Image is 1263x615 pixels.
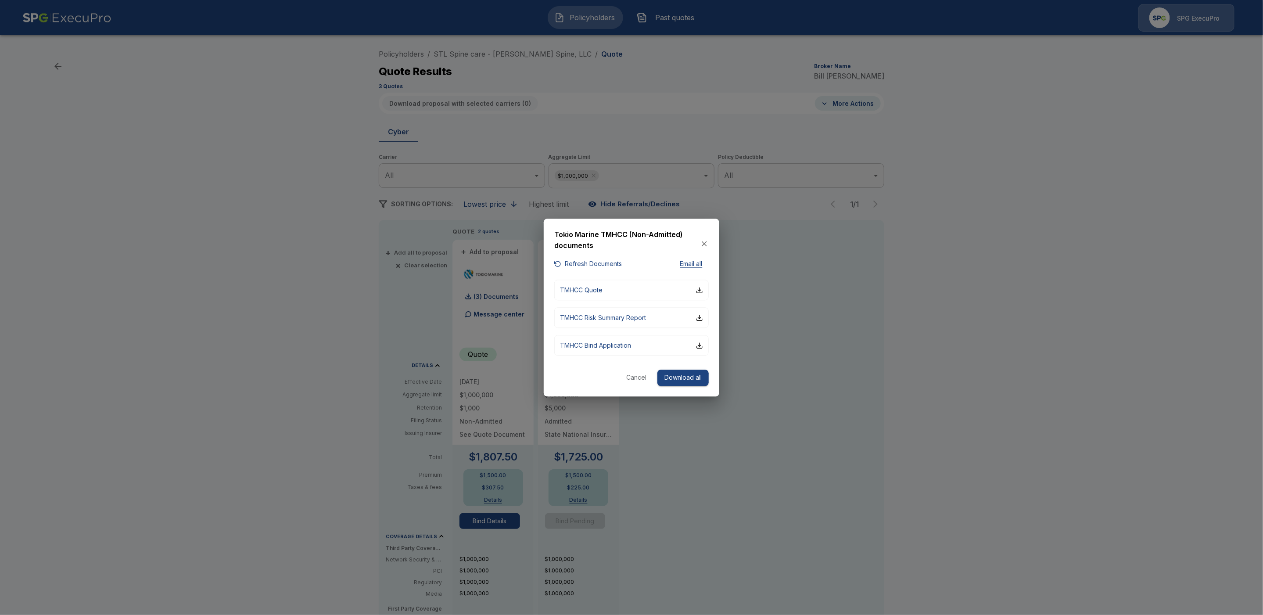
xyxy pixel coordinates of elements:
[560,313,646,323] p: TMHCC Risk Summary Report
[554,308,709,328] button: TMHCC Risk Summary Report
[674,259,709,270] button: Email all
[657,370,709,386] button: Download all
[560,286,603,295] p: TMHCC Quote
[622,370,650,386] button: Cancel
[554,335,709,356] button: TMHCC Bind Application
[554,229,700,252] h6: Tokio Marine TMHCC (Non-Admitted) documents
[554,259,622,270] button: Refresh Documents
[554,280,709,301] button: TMHCC Quote
[560,341,631,350] p: TMHCC Bind Application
